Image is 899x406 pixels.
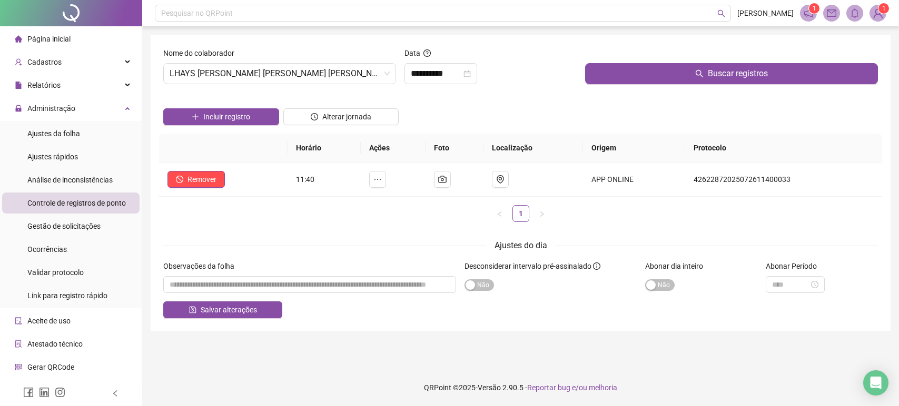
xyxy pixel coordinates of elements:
[373,175,382,184] span: ellipsis
[426,134,484,163] th: Foto
[311,113,318,120] span: clock-circle
[27,153,78,161] span: Ajustes rápidos
[27,363,74,371] span: Gerar QRCode
[27,199,126,207] span: Controle de registros de ponto
[15,105,22,112] span: lock
[583,134,685,163] th: Origem
[15,35,22,43] span: home
[27,81,61,89] span: Relatórios
[850,8,860,18] span: bell
[534,205,550,222] button: right
[192,113,199,120] span: plus
[539,211,545,217] span: right
[27,317,71,325] span: Aceite de uso
[478,383,501,392] span: Versão
[55,387,65,398] span: instagram
[39,387,50,398] span: linkedin
[483,134,583,163] th: Localização
[737,7,794,19] span: [PERSON_NAME]
[203,111,250,123] span: Incluir registro
[15,82,22,89] span: file
[27,58,62,66] span: Cadastros
[863,370,888,395] div: Open Intercom Messenger
[27,222,101,230] span: Gestão de solicitações
[170,64,390,84] span: LHAYS PRISCILLA LACERDA LEAO BRITO
[187,174,216,185] span: Remover
[288,134,361,163] th: Horário
[438,175,447,184] span: camera
[163,301,282,318] button: Salvar alterações
[495,240,547,250] span: Ajustes do dia
[27,35,71,43] span: Página inicial
[827,8,836,18] span: mail
[708,67,768,80] span: Buscar registros
[15,340,22,348] span: solution
[27,268,84,277] span: Validar protocolo
[813,5,816,12] span: 1
[593,262,600,270] span: info-circle
[163,47,241,59] label: Nome do colaborador
[27,176,113,184] span: Análise de inconsistências
[112,390,119,397] span: left
[189,306,196,313] span: save
[167,171,225,188] button: Remover
[163,260,241,272] label: Observações da folha
[870,5,886,21] img: 87615
[27,129,80,138] span: Ajustes da folha
[809,3,819,14] sup: 1
[163,108,279,125] button: Incluir registro
[804,8,813,18] span: notification
[491,205,508,222] li: Página anterior
[496,175,505,184] span: environment
[15,58,22,66] span: user-add
[201,304,257,316] span: Salvar alterações
[497,211,503,217] span: left
[176,176,183,183] span: stop
[142,369,899,406] footer: QRPoint © 2025 - 2.90.5 -
[513,206,529,221] a: 1
[491,205,508,222] button: left
[695,69,704,78] span: search
[534,205,550,222] li: Próxima página
[645,260,710,272] label: Abonar dia inteiro
[685,134,882,163] th: Protocolo
[585,63,878,84] button: Buscar registros
[27,291,107,300] span: Link para registro rápido
[296,175,314,184] span: 11:40
[878,3,889,14] sup: Atualize o seu contato no menu Meus Dados
[27,245,67,253] span: Ocorrências
[15,363,22,371] span: qrcode
[583,163,685,197] td: APP ONLINE
[322,111,371,123] span: Alterar jornada
[717,9,725,17] span: search
[404,49,420,57] span: Data
[27,104,75,113] span: Administração
[283,114,399,122] a: Alterar jornada
[512,205,529,222] li: 1
[766,260,824,272] label: Abonar Período
[15,317,22,324] span: audit
[465,262,591,270] span: Desconsiderar intervalo pré-assinalado
[882,5,886,12] span: 1
[23,387,34,398] span: facebook
[283,108,399,125] button: Alterar jornada
[527,383,617,392] span: Reportar bug e/ou melhoria
[685,163,882,197] td: 42622872025072611400033
[423,49,431,57] span: question-circle
[361,134,426,163] th: Ações
[27,340,83,348] span: Atestado técnico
